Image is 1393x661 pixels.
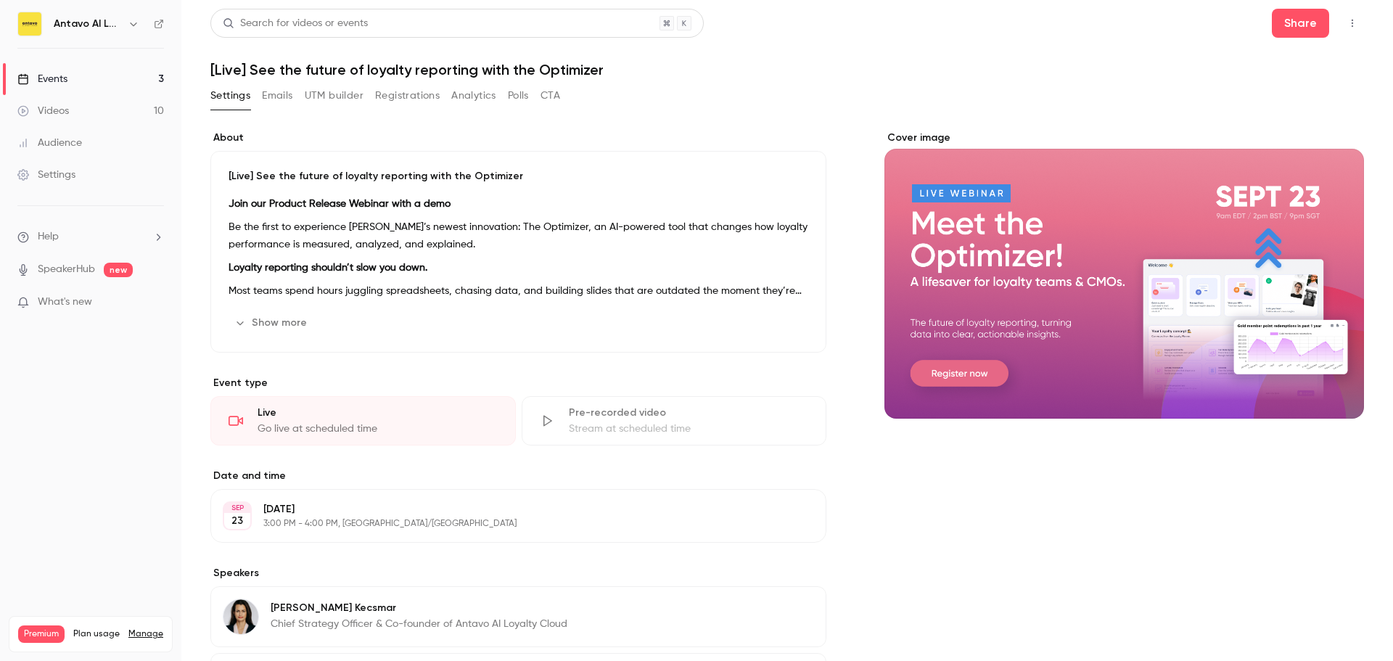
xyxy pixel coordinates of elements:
[262,84,292,107] button: Emails
[569,406,809,420] div: Pre-recorded video
[541,84,560,107] button: CTA
[210,61,1364,78] h1: [Live] See the future of loyalty reporting with the Optimizer
[271,617,567,631] p: Chief Strategy Officer & Co-founder of Antavo AI Loyalty Cloud
[54,17,122,31] h6: Antavo AI Loyalty Cloud
[263,518,749,530] p: 3:00 PM - 4:00 PM, [GEOGRAPHIC_DATA]/[GEOGRAPHIC_DATA]
[18,12,41,36] img: Antavo AI Loyalty Cloud
[229,169,808,184] p: [Live] See the future of loyalty reporting with the Optimizer
[375,84,440,107] button: Registrations
[210,131,826,145] label: About
[223,599,258,634] img: Zsuzsa Kecsmar
[147,296,164,309] iframe: Noticeable Trigger
[271,601,567,615] p: [PERSON_NAME] Kecsmar
[231,514,243,528] p: 23
[884,131,1364,419] section: Cover image
[17,136,82,150] div: Audience
[17,104,69,118] div: Videos
[508,84,529,107] button: Polls
[210,376,826,390] p: Event type
[17,72,67,86] div: Events
[17,168,75,182] div: Settings
[210,566,826,580] label: Speakers
[263,502,749,517] p: [DATE]
[451,84,496,107] button: Analytics
[104,263,133,277] span: new
[128,628,163,640] a: Manage
[229,282,808,300] p: Most teams spend hours juggling spreadsheets, chasing data, and building slides that are outdated...
[38,295,92,310] span: What's new
[522,396,827,446] div: Pre-recorded videoStream at scheduled time
[224,503,250,513] div: SEP
[210,84,250,107] button: Settings
[1272,9,1329,38] button: Share
[229,199,451,209] strong: Join our Product Release Webinar with a demo
[305,84,363,107] button: UTM builder
[17,229,164,245] li: help-dropdown-opener
[210,586,826,647] div: Zsuzsa Kecsmar[PERSON_NAME] KecsmarChief Strategy Officer & Co-founder of Antavo AI Loyalty Cloud
[229,263,427,273] strong: Loyalty reporting shouldn’t slow you down.
[38,262,95,277] a: SpeakerHub
[210,396,516,446] div: LiveGo live at scheduled time
[258,406,498,420] div: Live
[229,311,316,334] button: Show more
[223,16,368,31] div: Search for videos or events
[884,131,1364,145] label: Cover image
[569,422,809,436] div: Stream at scheduled time
[210,469,826,483] label: Date and time
[229,218,808,253] p: Be the first to experience [PERSON_NAME]’s newest innovation: The Optimizer, an AI-powered tool t...
[258,422,498,436] div: Go live at scheduled time
[38,229,59,245] span: Help
[73,628,120,640] span: Plan usage
[18,625,65,643] span: Premium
